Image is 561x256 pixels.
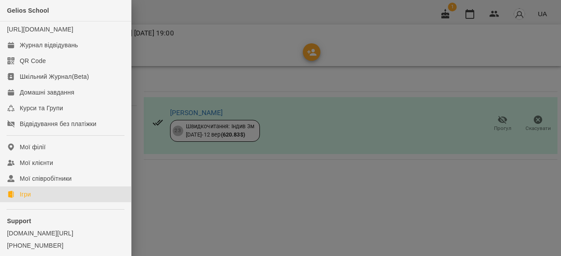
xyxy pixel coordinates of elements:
div: Шкільний Журнал(Beta) [20,72,89,81]
div: Домашні завдання [20,88,74,97]
a: [DOMAIN_NAME][URL] [7,229,124,238]
span: Gelios School [7,7,49,14]
div: Відвідування без платіжки [20,119,96,128]
div: QR Code [20,56,46,65]
div: Мої філії [20,143,46,151]
div: Журнал відвідувань [20,41,78,49]
div: Ігри [20,190,31,199]
a: [PHONE_NUMBER] [7,241,124,250]
div: Мої клієнти [20,158,53,167]
div: Курси та Групи [20,104,63,112]
div: Мої співробітники [20,174,72,183]
a: [URL][DOMAIN_NAME] [7,26,73,33]
p: Support [7,217,124,225]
